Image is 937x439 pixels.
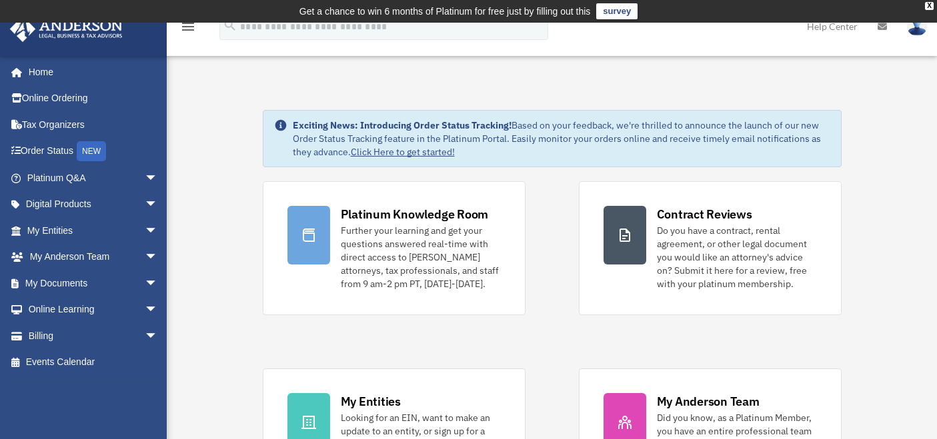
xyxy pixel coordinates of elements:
i: search [223,18,237,33]
a: Click Here to get started! [351,146,455,158]
span: arrow_drop_down [145,244,171,271]
a: Order StatusNEW [9,138,178,165]
a: Online Learningarrow_drop_down [9,296,178,323]
a: survey [596,3,638,19]
div: Contract Reviews [657,206,752,222]
span: arrow_drop_down [145,191,171,219]
div: Further your learning and get your questions answered real-time with direct access to [PERSON_NAM... [341,224,501,290]
div: Do you have a contract, rental agreement, or other legal document you would like an attorney's ad... [657,224,817,290]
div: Platinum Knowledge Room [341,206,489,222]
a: Billingarrow_drop_down [9,322,178,349]
a: Contract Reviews Do you have a contract, rental agreement, or other legal document you would like... [579,181,842,315]
div: close [925,2,934,10]
a: My Entitiesarrow_drop_down [9,217,178,244]
div: My Entities [341,393,401,410]
i: menu [180,19,196,35]
a: Tax Organizers [9,111,178,138]
span: arrow_drop_down [145,296,171,324]
div: Get a chance to win 6 months of Platinum for free just by filling out this [299,3,591,19]
span: arrow_drop_down [145,270,171,297]
span: arrow_drop_down [145,165,171,192]
a: Platinum Knowledge Room Further your learning and get your questions answered real-time with dire... [263,181,526,315]
span: arrow_drop_down [145,217,171,244]
a: Digital Productsarrow_drop_down [9,191,178,218]
a: Events Calendar [9,349,178,376]
img: Anderson Advisors Platinum Portal [6,16,127,42]
img: User Pic [907,17,927,36]
div: Based on your feedback, we're thrilled to announce the launch of our new Order Status Tracking fe... [293,119,830,159]
div: My Anderson Team [657,393,760,410]
a: My Documentsarrow_drop_down [9,270,178,296]
div: NEW [77,141,106,161]
a: menu [180,23,196,35]
a: My Anderson Teamarrow_drop_down [9,244,178,270]
a: Online Ordering [9,85,178,112]
a: Home [9,59,171,85]
span: arrow_drop_down [145,322,171,350]
a: Platinum Q&Aarrow_drop_down [9,165,178,191]
strong: Exciting News: Introducing Order Status Tracking! [293,119,512,131]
